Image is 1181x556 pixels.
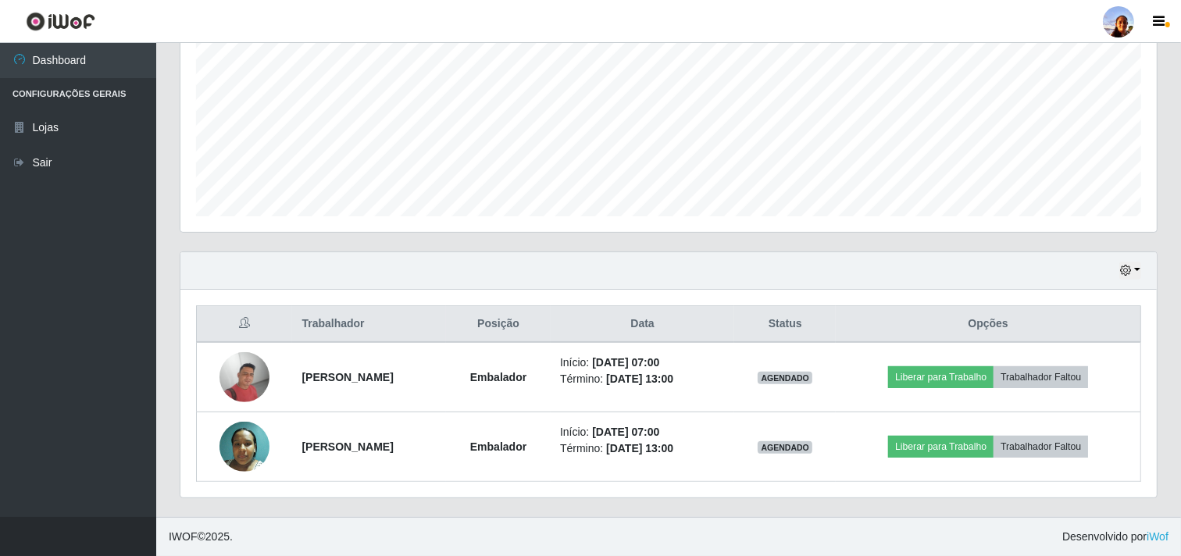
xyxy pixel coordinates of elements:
[551,306,734,343] th: Data
[836,306,1140,343] th: Opções
[606,372,673,385] time: [DATE] 13:00
[994,436,1088,458] button: Trabalhador Faltou
[592,356,659,369] time: [DATE] 07:00
[301,440,393,453] strong: [PERSON_NAME]
[219,422,269,472] img: 1705012205933.jpeg
[592,426,659,438] time: [DATE] 07:00
[560,355,725,371] li: Início:
[1062,529,1169,545] span: Desenvolvido por
[169,529,233,545] span: © 2025 .
[758,441,812,454] span: AGENDADO
[560,424,725,440] li: Início:
[888,436,994,458] button: Liberar para Trabalho
[1147,530,1169,543] a: iWof
[26,12,95,31] img: CoreUI Logo
[606,442,673,454] time: [DATE] 13:00
[888,366,994,388] button: Liberar para Trabalho
[470,371,526,383] strong: Embalador
[219,352,269,402] img: 1710898857944.jpeg
[734,306,836,343] th: Status
[301,371,393,383] strong: [PERSON_NAME]
[470,440,526,453] strong: Embalador
[560,371,725,387] li: Término:
[169,530,198,543] span: IWOF
[994,366,1088,388] button: Trabalhador Faltou
[560,440,725,457] li: Término:
[292,306,446,343] th: Trabalhador
[446,306,551,343] th: Posição
[758,372,812,384] span: AGENDADO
